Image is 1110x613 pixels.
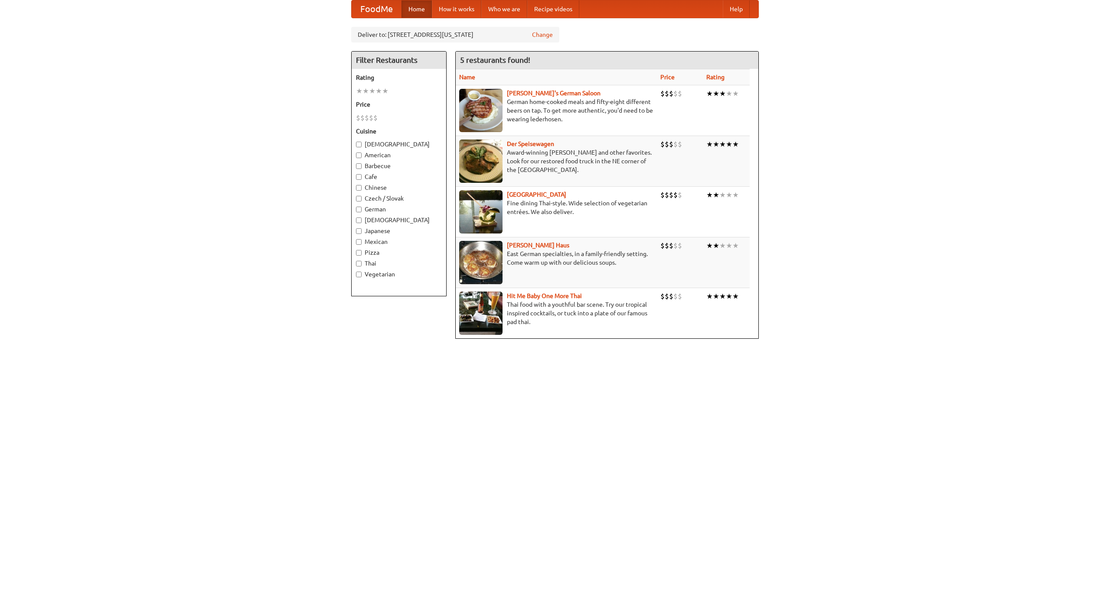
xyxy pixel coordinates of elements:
li: ★ [706,139,713,149]
li: $ [660,241,665,250]
li: $ [665,89,669,98]
p: German home-cooked meals and fifty-eight different beers on tap. To get more authentic, you'd nee... [459,97,653,123]
label: Chinese [356,183,442,192]
li: $ [660,190,665,200]
li: ★ [719,89,726,98]
h4: Filter Restaurants [352,52,446,69]
li: ★ [732,139,739,149]
li: $ [673,190,678,200]
li: $ [660,89,665,98]
li: $ [669,292,673,301]
a: FoodMe [352,0,402,18]
li: ★ [356,86,362,96]
a: Who we are [481,0,527,18]
input: American [356,152,362,158]
label: [DEMOGRAPHIC_DATA] [356,216,442,224]
li: ★ [713,89,719,98]
li: $ [365,113,369,123]
li: $ [669,89,673,98]
a: Help [723,0,750,18]
li: ★ [719,139,726,149]
label: Pizza [356,248,442,257]
li: $ [356,113,360,123]
li: $ [369,113,373,123]
input: Thai [356,261,362,266]
a: Hit Me Baby One More Thai [507,292,582,299]
li: $ [360,113,365,123]
div: Deliver to: [STREET_ADDRESS][US_STATE] [351,27,559,42]
h5: Price [356,100,442,109]
p: Award-winning [PERSON_NAME] and other favorites. Look for our restored food truck in the NE corne... [459,148,653,174]
input: Pizza [356,250,362,256]
li: $ [678,292,682,301]
label: Japanese [356,227,442,235]
li: ★ [713,292,719,301]
li: ★ [726,241,732,250]
a: Change [532,30,553,39]
li: ★ [369,86,375,96]
li: $ [678,190,682,200]
p: Fine dining Thai-style. Wide selection of vegetarian entrées. We also deliver. [459,199,653,216]
label: Mexican [356,237,442,246]
img: babythai.jpg [459,292,503,335]
label: German [356,205,442,214]
input: German [356,207,362,212]
a: [GEOGRAPHIC_DATA] [507,191,566,198]
li: $ [673,139,678,149]
li: $ [665,190,669,200]
input: Mexican [356,239,362,245]
img: esthers.jpg [459,89,503,132]
li: ★ [713,190,719,200]
li: $ [678,241,682,250]
a: Der Speisewagen [507,140,554,147]
li: ★ [732,241,739,250]
li: ★ [732,89,739,98]
label: Thai [356,259,442,268]
li: ★ [362,86,369,96]
input: Vegetarian [356,272,362,277]
input: [DEMOGRAPHIC_DATA] [356,217,362,223]
label: Vegetarian [356,270,442,279]
input: Czech / Slovak [356,196,362,201]
label: American [356,151,442,159]
li: ★ [726,292,732,301]
li: $ [678,89,682,98]
li: ★ [706,190,713,200]
li: $ [673,292,678,301]
li: ★ [732,292,739,301]
h5: Cuisine [356,127,442,136]
li: $ [669,190,673,200]
li: ★ [713,139,719,149]
a: [PERSON_NAME]'s German Saloon [507,90,601,97]
li: ★ [382,86,388,96]
input: Japanese [356,228,362,234]
li: ★ [732,190,739,200]
li: ★ [719,241,726,250]
li: $ [665,241,669,250]
li: ★ [726,89,732,98]
p: Thai food with a youthful bar scene. Try our tropical inspired cocktails, or tuck into a plate of... [459,300,653,326]
a: [PERSON_NAME] Haus [507,242,569,249]
li: $ [678,139,682,149]
p: East German specialties, in a family-friendly setting. Come warm up with our delicious soups. [459,250,653,267]
input: Barbecue [356,163,362,169]
label: Barbecue [356,162,442,170]
label: Cafe [356,172,442,181]
li: $ [660,292,665,301]
label: Czech / Slovak [356,194,442,203]
img: speisewagen.jpg [459,139,503,183]
li: ★ [719,292,726,301]
a: How it works [432,0,481,18]
a: Price [660,74,675,81]
li: $ [669,241,673,250]
li: ★ [375,86,382,96]
a: Name [459,74,475,81]
a: Home [402,0,432,18]
img: satay.jpg [459,190,503,234]
ng-pluralize: 5 restaurants found! [460,56,530,64]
